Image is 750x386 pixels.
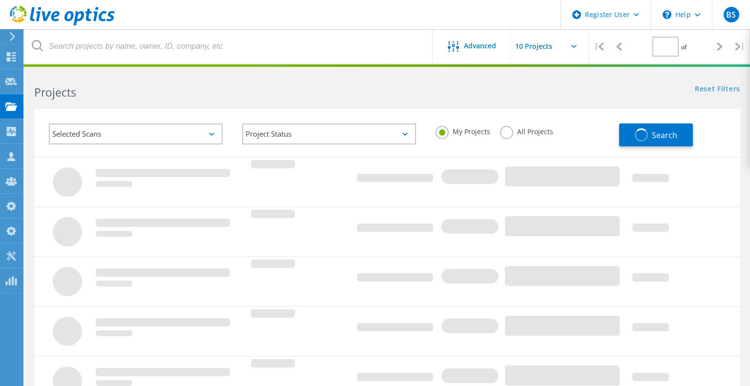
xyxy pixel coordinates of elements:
[10,20,115,27] a: Live Optics Dashboard
[34,84,76,100] b: Projects
[500,126,553,135] label: All Projects
[695,85,740,94] a: Reset Filters
[681,43,687,51] span: of
[589,29,609,64] div: |
[726,11,736,19] span: BS
[663,10,671,19] svg: \n
[24,29,433,63] input: Search projects by name, owner, ID, company, etc
[242,123,416,144] div: Project Status
[730,29,750,64] div: |
[436,126,490,135] label: My Projects
[464,42,496,49] span: Advanced
[652,130,677,141] span: Search
[619,123,693,146] button: Search
[49,123,223,144] div: Selected Scans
